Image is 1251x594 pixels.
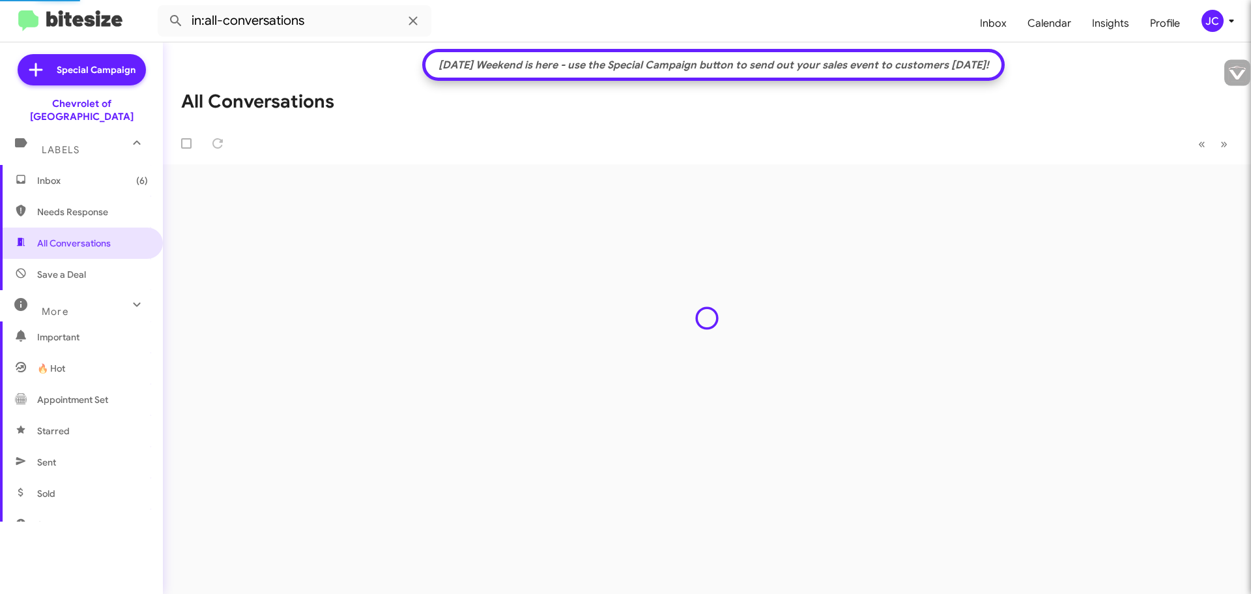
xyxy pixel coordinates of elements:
span: (6) [136,174,148,187]
button: Next [1213,130,1235,157]
span: Sold [37,487,55,500]
nav: Page navigation example [1191,130,1235,157]
span: All Conversations [37,237,111,250]
a: Calendar [1017,5,1082,42]
a: Special Campaign [18,54,146,85]
div: [DATE] Weekend is here - use the Special Campaign button to send out your sales event to customer... [432,59,996,72]
span: Needs Response [37,205,148,218]
a: Profile [1140,5,1190,42]
span: 🔥 Hot [37,362,65,375]
button: Previous [1190,130,1213,157]
span: Labels [42,144,79,156]
span: Sold Responded [37,518,106,531]
div: JC [1201,10,1224,32]
span: Important [37,331,148,344]
span: » [1220,136,1228,152]
span: Appointment Set [37,393,108,406]
span: Starred [37,424,70,438]
span: Special Campaign [57,63,136,76]
span: Sent [37,456,56,469]
span: More [42,306,68,318]
input: Search [158,5,431,37]
h1: All Conversations [181,91,334,112]
a: Insights [1082,5,1140,42]
span: Save a Deal [37,268,86,281]
span: Inbox [37,174,148,187]
span: « [1198,136,1205,152]
a: Inbox [970,5,1017,42]
button: JC [1190,10,1237,32]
